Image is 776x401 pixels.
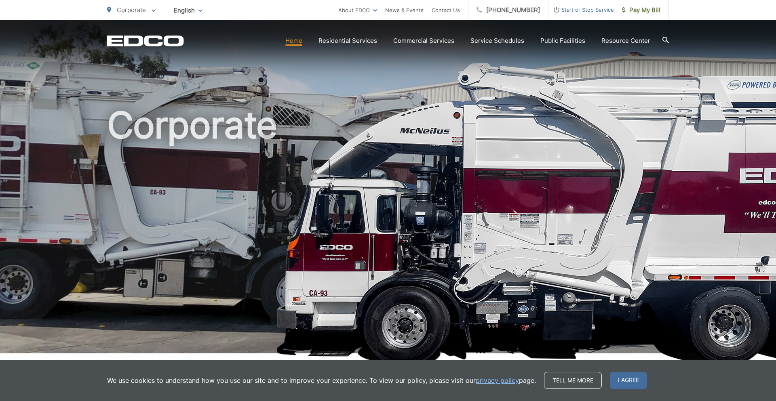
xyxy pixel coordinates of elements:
[622,5,660,15] span: Pay My Bill
[544,372,602,389] a: Tell me more
[476,376,519,385] a: privacy policy
[601,36,650,46] a: Resource Center
[107,35,184,46] a: EDCD logo. Return to the homepage.
[107,105,669,361] h1: Corporate
[393,36,454,46] a: Commercial Services
[107,376,536,385] p: We use cookies to understand how you use our site and to improve your experience. To view our pol...
[470,36,524,46] a: Service Schedules
[432,5,460,15] a: Contact Us
[117,6,146,14] span: Corporate
[338,5,377,15] a: About EDCO
[168,3,209,17] span: English
[285,36,302,46] a: Home
[540,36,585,46] a: Public Facilities
[318,36,377,46] a: Residential Services
[385,5,424,15] a: News & Events
[610,372,647,389] span: I agree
